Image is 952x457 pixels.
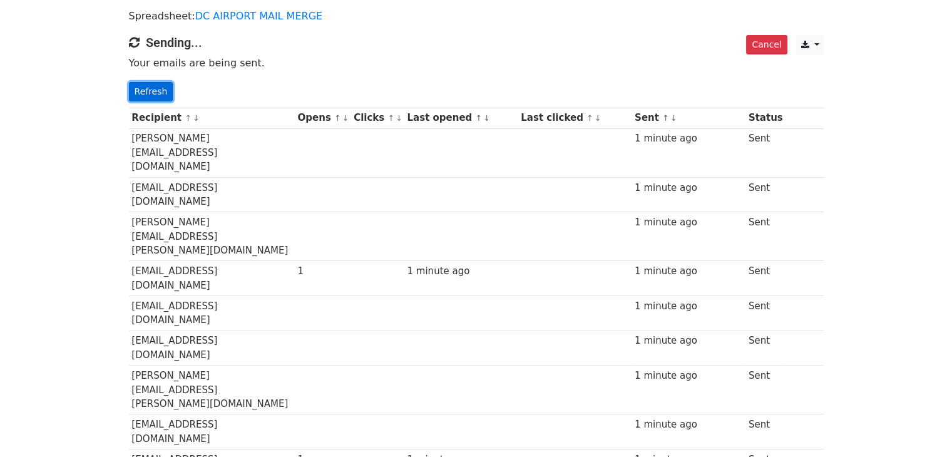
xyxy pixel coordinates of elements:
td: Sent [745,331,786,366]
div: 1 minute ago [407,264,514,279]
div: 1 [298,264,348,279]
a: ↑ [662,113,669,123]
a: ↓ [595,113,601,123]
div: 1 minute ago [635,299,742,314]
div: 1 minute ago [635,131,742,146]
div: 1 minute ago [635,334,742,348]
td: [EMAIL_ADDRESS][DOMAIN_NAME] [129,261,295,296]
div: 1 minute ago [635,369,742,383]
a: ↓ [483,113,490,123]
a: Refresh [129,82,173,101]
p: Your emails are being sent. [129,56,824,69]
td: [EMAIL_ADDRESS][DOMAIN_NAME] [129,414,295,449]
th: Sent [632,108,745,128]
a: ↓ [670,113,677,123]
a: ↑ [334,113,341,123]
td: Sent [745,366,786,414]
a: ↑ [586,113,593,123]
th: Clicks [351,108,404,128]
a: ↑ [475,113,482,123]
a: ↓ [193,113,200,123]
td: Sent [745,261,786,296]
td: [EMAIL_ADDRESS][DOMAIN_NAME] [129,331,295,366]
th: Recipient [129,108,295,128]
td: Sent [745,296,786,331]
p: Spreadsheet: [129,9,824,23]
td: [EMAIL_ADDRESS][DOMAIN_NAME] [129,296,295,331]
div: 1 minute ago [635,418,742,432]
th: Status [745,108,786,128]
th: Opens [295,108,351,128]
a: DC AIRPORT MAIL MERGE [195,10,322,22]
td: Sent [745,128,786,177]
iframe: Chat Widget [889,397,952,457]
a: ↑ [185,113,192,123]
td: Sent [745,414,786,449]
a: Cancel [746,35,787,54]
th: Last clicked [518,108,632,128]
h4: Sending... [129,35,824,50]
td: [PERSON_NAME][EMAIL_ADDRESS][PERSON_NAME][DOMAIN_NAME] [129,366,295,414]
td: [PERSON_NAME][EMAIL_ADDRESS][PERSON_NAME][DOMAIN_NAME] [129,212,295,261]
div: 1 minute ago [635,181,742,195]
td: [PERSON_NAME][EMAIL_ADDRESS][DOMAIN_NAME] [129,128,295,177]
td: [EMAIL_ADDRESS][DOMAIN_NAME] [129,177,295,212]
td: Sent [745,177,786,212]
div: 1 minute ago [635,215,742,230]
div: 1 minute ago [635,264,742,279]
a: ↓ [396,113,402,123]
a: ↓ [342,113,349,123]
th: Last opened [404,108,518,128]
a: ↑ [387,113,394,123]
td: Sent [745,212,786,261]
